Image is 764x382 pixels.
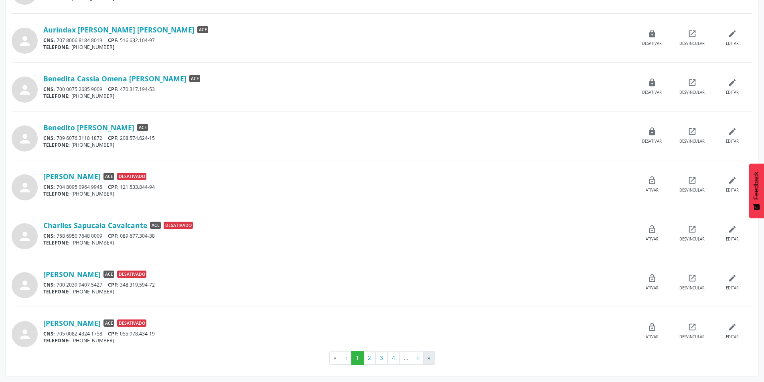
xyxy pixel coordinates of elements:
[117,271,146,278] span: Desativado
[679,334,705,340] div: Desvincular
[726,285,739,291] div: Editar
[726,90,739,95] div: Editar
[18,83,32,97] i: person
[363,351,376,365] button: Go to page 2
[43,190,70,197] span: TELEFONE:
[43,86,55,93] span: CNS:
[648,127,657,136] i: lock
[43,123,134,132] a: Benedito [PERSON_NAME]
[150,222,161,229] span: ACE
[648,176,657,185] i: lock_open
[43,74,186,83] a: Benedita Cassia Omena [PERSON_NAME]
[726,188,739,193] div: Editar
[728,274,737,283] i: edit
[43,270,101,279] a: [PERSON_NAME]
[728,78,737,87] i: edit
[679,236,705,242] div: Desvincular
[103,271,114,278] span: ACE
[688,274,697,283] i: open_in_new
[43,93,70,99] span: TELEFONE:
[43,184,632,190] div: 704 8095 0964 9945 121.533.844-94
[43,190,632,197] div: [PHONE_NUMBER]
[164,222,193,229] span: Desativado
[646,285,659,291] div: Ativar
[43,25,195,34] a: Aurindax [PERSON_NAME] [PERSON_NAME]
[728,323,737,331] i: edit
[18,327,32,342] i: person
[103,173,114,180] span: ACE
[108,281,119,288] span: CPF:
[43,135,632,141] div: 709 6076 3118 1872 208.574.624-15
[728,225,737,234] i: edit
[43,239,632,246] div: [PHONE_NUMBER]
[726,41,739,46] div: Editar
[648,29,657,38] i: lock
[679,139,705,144] div: Desvincular
[648,323,657,331] i: lock_open
[108,135,119,141] span: CPF:
[726,334,739,340] div: Editar
[43,319,101,327] a: [PERSON_NAME]
[108,37,119,44] span: CPF:
[646,188,659,193] div: Ativar
[43,330,55,337] span: CNS:
[688,29,697,38] i: open_in_new
[43,44,70,51] span: TELEFONE:
[117,173,146,180] span: Desativado
[43,86,632,93] div: 700 0075 2685 9009 470.317.194-53
[351,351,364,365] button: Go to page 1
[18,229,32,244] i: person
[108,86,119,93] span: CPF:
[12,351,752,365] ul: Pagination
[18,278,32,293] i: person
[43,330,632,337] div: 705 0082 4324 1758 055.978.434-19
[43,135,55,141] span: CNS:
[43,281,632,288] div: 700 2039 9407 5427 348.319.594-72
[189,75,200,82] span: ACE
[43,172,101,181] a: [PERSON_NAME]
[679,90,705,95] div: Desvincular
[43,141,632,148] div: [PHONE_NUMBER]
[43,184,55,190] span: CNS:
[43,37,55,44] span: CNS:
[688,78,697,87] i: open_in_new
[728,176,737,185] i: edit
[103,319,114,327] span: ACE
[726,139,739,144] div: Editar
[108,232,119,239] span: CPF:
[43,141,70,148] span: TELEFONE:
[18,180,32,195] i: person
[749,164,764,218] button: Feedback - Mostrar pesquisa
[43,337,70,344] span: TELEFONE:
[43,232,632,239] div: 758 6950 7648 0009 089.677.304-38
[642,139,662,144] div: Desativar
[43,288,632,295] div: [PHONE_NUMBER]
[43,37,632,44] div: 707 8006 8184 8019 516.632.104-97
[375,351,388,365] button: Go to page 3
[648,274,657,283] i: lock_open
[137,124,148,131] span: ACE
[108,184,119,190] span: CPF:
[43,221,147,230] a: Charlles Sapucaia Cavalcante
[646,236,659,242] div: Ativar
[688,323,697,331] i: open_in_new
[18,131,32,146] i: person
[117,319,146,327] span: Desativado
[688,127,697,136] i: open_in_new
[423,351,435,365] button: Go to last page
[688,176,697,185] i: open_in_new
[646,334,659,340] div: Ativar
[197,26,208,33] span: ACE
[387,351,400,365] button: Go to page 4
[679,285,705,291] div: Desvincular
[648,225,657,234] i: lock_open
[648,78,657,87] i: lock
[726,236,739,242] div: Editar
[728,127,737,136] i: edit
[43,93,632,99] div: [PHONE_NUMBER]
[753,172,760,200] span: Feedback
[43,44,632,51] div: [PHONE_NUMBER]
[728,29,737,38] i: edit
[43,281,55,288] span: CNS:
[642,90,662,95] div: Desativar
